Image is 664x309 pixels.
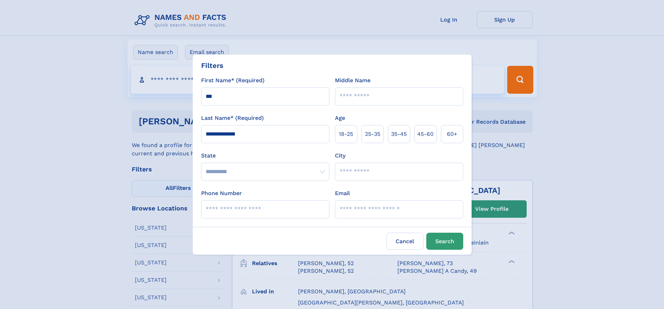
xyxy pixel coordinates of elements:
label: Middle Name [335,76,371,85]
span: 60+ [447,130,457,138]
label: Cancel [387,233,423,250]
label: Phone Number [201,189,242,198]
span: 25‑35 [365,130,380,138]
span: 35‑45 [391,130,407,138]
span: 45‑60 [417,130,434,138]
label: Age [335,114,345,122]
label: State [201,152,329,160]
label: City [335,152,345,160]
span: 18‑25 [339,130,353,138]
label: Email [335,189,350,198]
label: First Name* (Required) [201,76,265,85]
div: Filters [201,60,223,71]
label: Last Name* (Required) [201,114,264,122]
button: Search [426,233,463,250]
